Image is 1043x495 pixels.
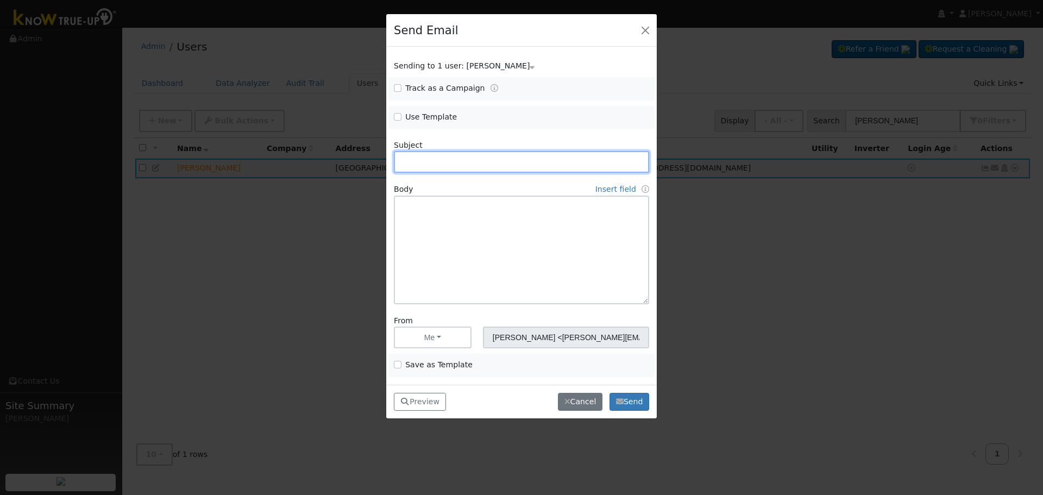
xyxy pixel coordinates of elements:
[610,393,649,411] button: Send
[394,184,413,195] label: Body
[394,140,423,151] label: Subject
[642,185,649,193] a: Fields
[394,84,401,92] input: Track as a Campaign
[595,185,636,193] a: Insert field
[558,393,602,411] button: Cancel
[405,359,473,371] label: Save as Template
[491,84,498,92] a: Tracking Campaigns
[405,111,457,123] label: Use Template
[394,315,413,327] label: From
[394,361,401,368] input: Save as Template
[388,60,655,72] div: Show users
[394,393,446,411] button: Preview
[394,22,458,39] h4: Send Email
[405,83,485,94] label: Track as a Campaign
[394,327,472,348] button: Me
[394,113,401,121] input: Use Template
